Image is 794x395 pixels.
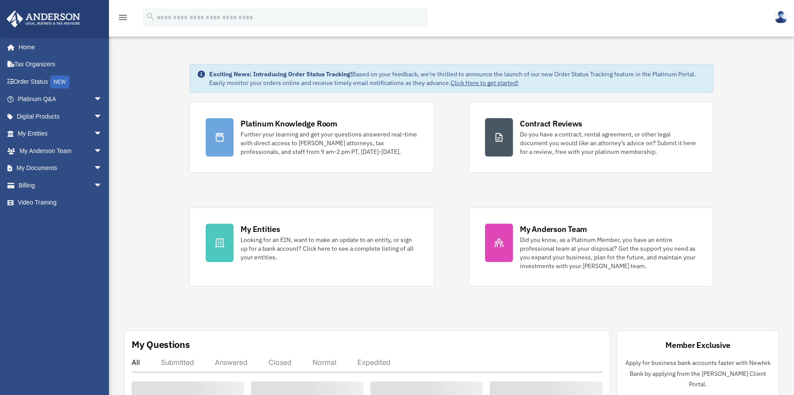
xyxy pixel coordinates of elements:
a: Tax Organizers [6,56,115,73]
i: search [146,12,155,21]
div: All [132,358,140,367]
span: arrow_drop_down [94,177,111,194]
a: Platinum Q&Aarrow_drop_down [6,91,115,108]
div: Normal [312,358,336,367]
div: Did you know, as a Platinum Member, you have an entire professional team at your disposal? Get th... [520,235,697,270]
div: Submitted [161,358,194,367]
a: Billingarrow_drop_down [6,177,115,194]
span: arrow_drop_down [94,108,111,126]
p: Apply for business bank accounts faster with Newtek Bank by applying from the [PERSON_NAME] Clien... [624,358,772,390]
a: Digital Productsarrow_drop_down [6,108,115,125]
div: Further your learning and get your questions answered real-time with direct access to [PERSON_NAM... [241,130,418,156]
div: Contract Reviews [520,118,582,129]
i: menu [118,12,128,23]
div: Platinum Knowledge Room [241,118,337,129]
a: My Anderson Team Did you know, as a Platinum Member, you have an entire professional team at your... [469,208,713,286]
span: arrow_drop_down [94,91,111,109]
img: User Pic [774,11,787,24]
a: My Entities Looking for an EIN, want to make an update to an entity, or sign up for a bank accoun... [190,208,434,286]
strong: Exciting News: Introducing Order Status Tracking! [209,70,352,78]
a: My Documentsarrow_drop_down [6,160,115,177]
a: Click Here to get started! [451,79,519,87]
span: arrow_drop_down [94,160,111,177]
div: My Entities [241,224,280,235]
div: My Anderson Team [520,224,587,235]
a: My Anderson Teamarrow_drop_down [6,142,115,160]
div: Do you have a contract, rental agreement, or other legal document you would like an attorney's ad... [520,130,697,156]
a: Order StatusNEW [6,73,115,91]
div: Based on your feedback, we're thrilled to announce the launch of our new Order Status Tracking fe... [209,70,706,87]
a: My Entitiesarrow_drop_down [6,125,115,143]
div: Answered [215,358,248,367]
div: Member Exclusive [665,340,730,351]
a: Platinum Knowledge Room Further your learning and get your questions answered real-time with dire... [190,102,434,173]
div: My Questions [132,338,190,351]
div: Closed [268,358,292,367]
span: arrow_drop_down [94,142,111,160]
div: NEW [50,75,69,89]
span: arrow_drop_down [94,125,111,143]
a: Video Training [6,194,115,211]
a: Contract Reviews Do you have a contract, rental agreement, or other legal document you would like... [469,102,713,173]
a: menu [118,15,128,23]
div: Expedited [357,358,390,367]
div: Looking for an EIN, want to make an update to an entity, or sign up for a bank account? Click her... [241,235,418,262]
img: Anderson Advisors Platinum Portal [4,10,83,27]
a: Home [6,38,111,56]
